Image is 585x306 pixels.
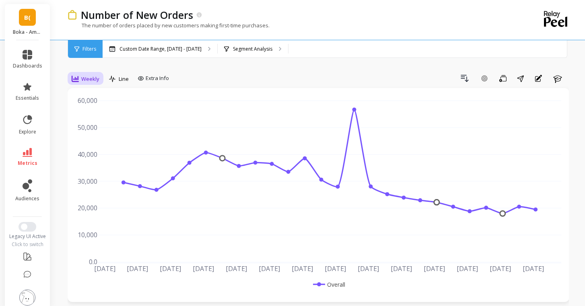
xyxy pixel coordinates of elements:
p: Custom Date Range, [DATE] - [DATE] [119,46,202,52]
span: Line [119,75,129,83]
img: header icon [68,10,77,20]
p: The number of orders placed by new customers making first-time purchases. [68,22,270,29]
span: dashboards [13,63,42,69]
p: Number of New Orders [81,8,193,22]
span: Filters [82,46,96,52]
div: Legacy UI Active [5,233,50,240]
span: metrics [18,160,37,166]
span: essentials [16,95,39,101]
p: Segment Analysis [233,46,272,52]
img: profile picture [19,290,35,306]
span: explore [19,129,36,135]
span: Weekly [81,75,99,83]
span: audiences [15,195,39,202]
span: B( [24,13,31,22]
span: Extra Info [146,74,169,82]
div: Click to switch [5,241,50,248]
p: Boka - Amazon (Essor) [13,29,42,35]
button: Switch to New UI [19,222,36,232]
